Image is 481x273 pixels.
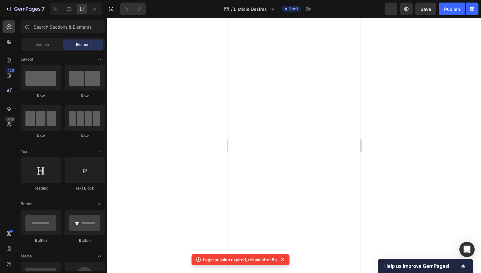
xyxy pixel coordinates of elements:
[234,6,267,12] span: Listicle Desires
[21,20,105,33] input: Search Sections & Elements
[384,262,467,270] button: Show survey - Help us improve GemPages!
[21,133,61,139] div: Row
[35,42,49,47] span: Section
[228,18,360,273] iframe: Design area
[21,238,61,243] div: Button
[94,199,105,209] span: Toggle open
[94,54,105,64] span: Toggle open
[21,253,32,259] span: Media
[5,117,15,122] div: Beta
[42,5,45,13] p: 7
[94,147,105,157] span: Toggle open
[384,263,459,269] span: Help us improve GemPages!
[65,93,105,99] div: Row
[21,93,61,99] div: Row
[231,6,233,12] span: /
[289,6,298,12] span: Draft
[120,3,146,15] div: Undo/Redo
[65,238,105,243] div: Button
[21,185,61,191] div: Heading
[203,256,277,263] p: Login session expired, reload after 5s
[21,56,33,62] span: Layout
[94,251,105,261] span: Toggle open
[439,3,465,15] button: Publish
[444,6,460,12] div: Publish
[459,242,475,257] div: Open Intercom Messenger
[415,3,436,15] button: Save
[6,68,15,73] div: 450
[65,133,105,139] div: Row
[3,3,47,15] button: 7
[21,149,29,154] span: Text
[65,185,105,191] div: Text Block
[421,6,431,12] span: Save
[21,201,32,207] span: Button
[76,42,91,47] span: Element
